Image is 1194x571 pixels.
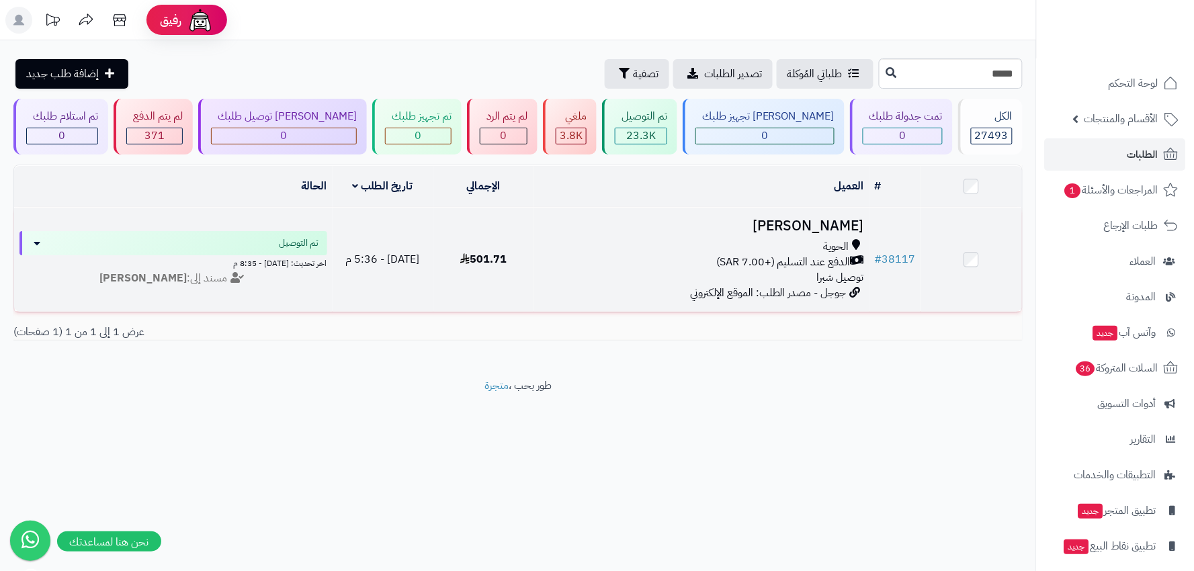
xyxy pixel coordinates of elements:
[467,178,501,194] a: الإجمالي
[281,128,288,144] span: 0
[3,324,518,340] div: عرض 1 إلى 1 من 1 (1 صفحات)
[26,66,99,82] span: إضافة طلب جديد
[1076,361,1095,376] span: 36
[480,109,527,124] div: لم يتم الرد
[863,128,942,144] div: 0
[1075,359,1158,378] span: السلات المتروكة
[680,99,847,155] a: [PERSON_NAME] تجهيز طلبك 0
[346,251,420,267] span: [DATE] - 5:36 م
[540,218,865,234] h3: [PERSON_NAME]
[556,109,587,124] div: ملغي
[900,128,906,144] span: 0
[835,178,864,194] a: العميل
[695,109,835,124] div: [PERSON_NAME] تجهيز طلبك
[704,66,762,82] span: تصدير الطلبات
[385,109,452,124] div: تم تجهيز طلبك
[615,128,667,144] div: 23299
[762,128,769,144] span: 0
[787,66,843,82] span: طلباتي المُوكلة
[633,66,658,82] span: تصفية
[696,128,834,144] div: 0
[824,239,849,255] span: الحوية
[1131,430,1156,449] span: التقارير
[280,236,319,250] span: تم التوصيل
[211,109,357,124] div: [PERSON_NAME] توصيل طلبك
[1045,316,1186,349] a: وآتس آبجديد
[626,128,656,144] span: 23.3K
[1098,394,1156,413] span: أدوات التسويق
[556,128,586,144] div: 3823
[1045,530,1186,562] a: تطبيق نقاط البيعجديد
[1130,252,1156,271] span: العملاء
[484,378,509,394] a: متجرة
[1045,423,1186,455] a: التقارير
[1093,326,1118,341] span: جديد
[605,59,669,89] button: تصفية
[1045,210,1186,242] a: طلبات الإرجاع
[99,270,187,286] strong: [PERSON_NAME]
[1045,138,1186,171] a: الطلبات
[15,59,128,89] a: إضافة طلب جديد
[111,99,196,155] a: لم يتم الدفع 371
[1065,183,1081,198] span: 1
[875,178,882,194] a: #
[464,99,540,155] a: لم يتم الرد 0
[386,128,451,144] div: 0
[19,255,327,269] div: اخر تحديث: [DATE] - 8:35 م
[187,7,214,34] img: ai-face.png
[370,99,464,155] a: تم تجهيز طلبك 0
[540,99,599,155] a: ملغي 3.8K
[1078,504,1103,519] span: جديد
[144,128,165,144] span: 371
[212,128,356,144] div: 0
[1063,537,1156,556] span: تطبيق نقاط البيع
[1109,74,1158,93] span: لوحة التحكم
[127,128,182,144] div: 371
[1077,501,1156,520] span: تطبيق المتجر
[36,7,69,37] a: تحديثات المنصة
[1074,466,1156,484] span: التطبيقات والخدمات
[817,269,864,285] span: توصيل شبرا
[1127,288,1156,306] span: المدونة
[480,128,527,144] div: 0
[59,128,66,144] span: 0
[1045,67,1186,99] a: لوحة التحكم
[415,128,422,144] span: 0
[690,285,847,301] span: جوجل - مصدر الطلب: الموقع الإلكتروني
[1092,323,1156,342] span: وآتس آب
[975,128,1009,144] span: 27493
[9,271,337,286] div: مسند إلى:
[302,178,327,194] a: الحالة
[501,128,507,144] span: 0
[875,251,882,267] span: #
[126,109,183,124] div: لم يتم الدفع
[1045,388,1186,420] a: أدوات التسويق
[1045,494,1186,527] a: تطبيق المتجرجديد
[1045,459,1186,491] a: التطبيقات والخدمات
[1045,245,1186,277] a: العملاء
[11,99,111,155] a: تم استلام طلبك 0
[673,59,773,89] a: تصدير الطلبات
[716,255,851,270] span: الدفع عند التسليم (+7.00 SAR)
[1045,281,1186,313] a: المدونة
[1045,174,1186,206] a: المراجعات والأسئلة1
[1064,181,1158,200] span: المراجعات والأسئلة
[460,251,507,267] span: 501.71
[615,109,667,124] div: تم التوصيل
[863,109,943,124] div: تمت جدولة طلبك
[27,128,97,144] div: 0
[955,99,1025,155] a: الكل27493
[352,178,413,194] a: تاريخ الطلب
[1045,352,1186,384] a: السلات المتروكة36
[847,99,955,155] a: تمت جدولة طلبك 0
[777,59,873,89] a: طلباتي المُوكلة
[196,99,370,155] a: [PERSON_NAME] توصيل طلبك 0
[971,109,1013,124] div: الكل
[875,251,916,267] a: #38117
[160,12,181,28] span: رفيق
[1104,216,1158,235] span: طلبات الإرجاع
[1103,34,1181,62] img: logo-2.png
[26,109,98,124] div: تم استلام طلبك
[560,128,583,144] span: 3.8K
[1064,539,1089,554] span: جديد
